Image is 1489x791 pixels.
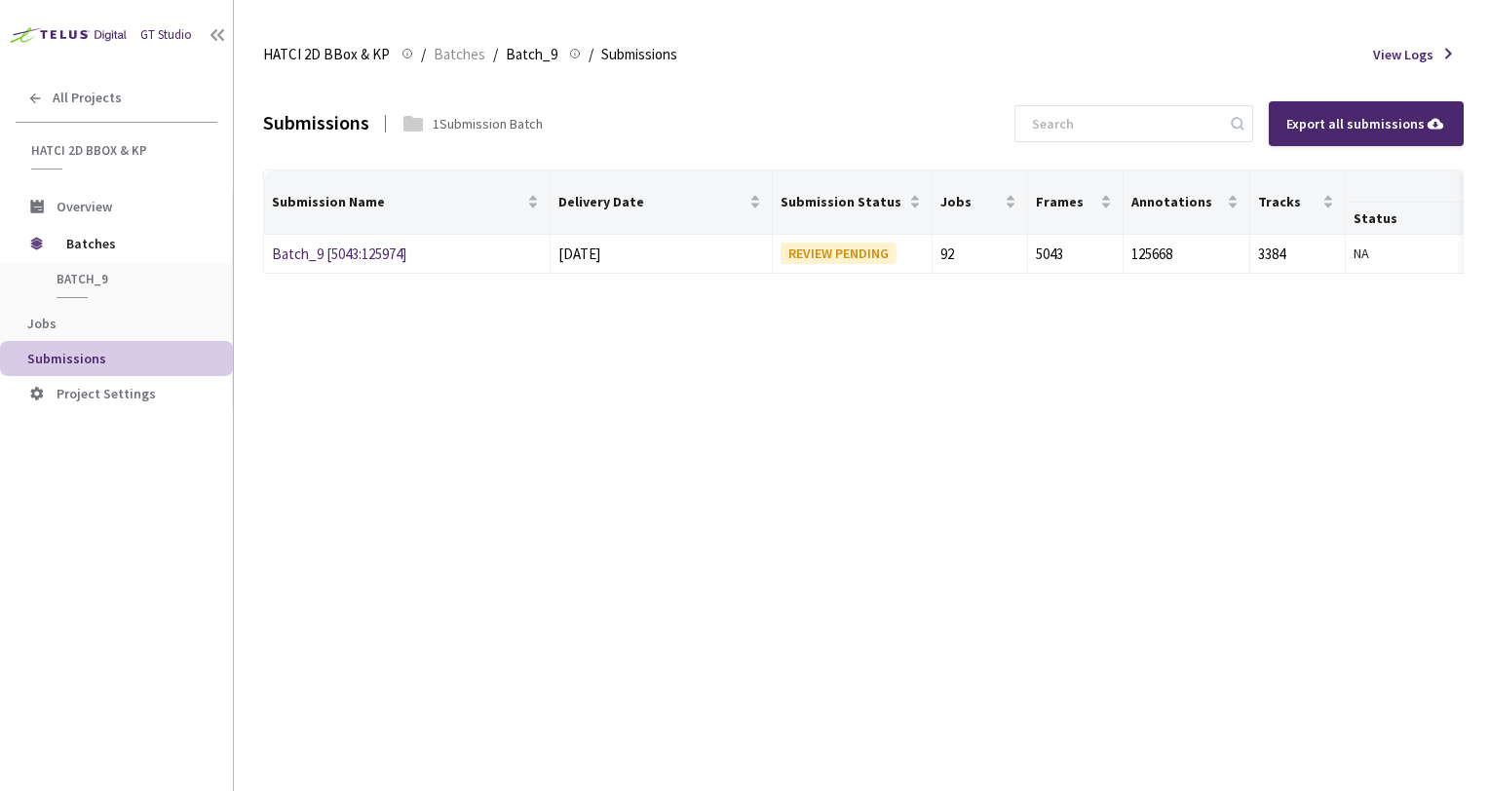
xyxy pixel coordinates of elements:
[1258,243,1337,266] div: 3384
[1373,45,1433,64] span: View Logs
[773,170,932,235] th: Submission Status
[31,142,206,159] span: HATCI 2D BBox & KP
[433,114,543,133] div: 1 Submission Batch
[551,170,774,235] th: Delivery Date
[434,43,485,66] span: Batches
[1131,243,1242,266] div: 125668
[1020,106,1228,141] input: Search
[506,43,557,66] span: Batch_9
[1131,194,1224,209] span: Annotations
[272,245,406,263] a: Batch_9 [5043:125974]
[558,194,746,209] span: Delivery Date
[589,43,593,66] li: /
[1028,170,1124,235] th: Frames
[66,224,200,263] span: Batches
[781,243,897,264] div: REVIEW PENDING
[1250,170,1346,235] th: Tracks
[1286,113,1446,134] div: Export all submissions
[940,243,1019,266] div: 92
[27,315,57,332] span: Jobs
[933,170,1028,235] th: Jobs
[57,271,201,287] span: Batch_9
[27,350,106,367] span: Submissions
[1258,194,1318,209] span: Tracks
[430,43,489,64] a: Batches
[781,194,904,209] span: Submission Status
[601,43,677,66] span: Submissions
[558,243,765,266] div: [DATE]
[1036,194,1096,209] span: Frames
[263,43,390,66] span: HATCI 2D BBox & KP
[1036,243,1115,266] div: 5043
[53,90,122,106] span: All Projects
[57,198,112,215] span: Overview
[493,43,498,66] li: /
[57,385,156,402] span: Project Settings
[264,170,551,235] th: Submission Name
[263,109,369,137] div: Submissions
[1124,170,1251,235] th: Annotations
[140,26,192,45] div: GT Studio
[272,194,523,209] span: Submission Name
[940,194,1001,209] span: Jobs
[421,43,426,66] li: /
